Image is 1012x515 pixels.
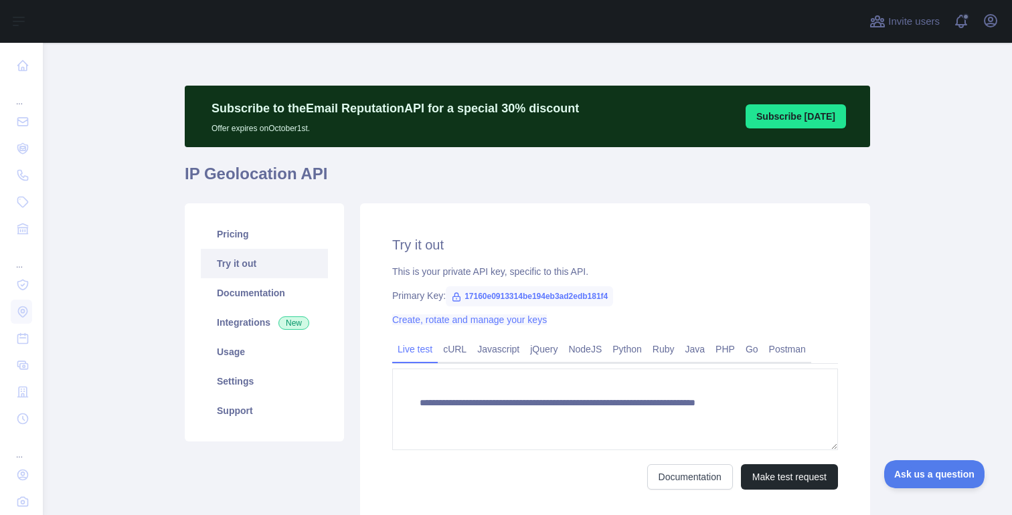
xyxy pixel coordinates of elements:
[11,433,32,460] div: ...
[607,338,647,360] a: Python
[392,265,838,278] div: This is your private API key, specific to this API.
[392,289,838,302] div: Primary Key:
[884,460,985,488] iframe: Toggle Customer Support
[212,118,579,134] p: Offer expires on October 1st.
[563,338,607,360] a: NodeJS
[741,464,838,490] button: Make test request
[710,338,740,360] a: PHP
[525,338,563,360] a: jQuery
[867,11,942,32] button: Invite users
[392,338,438,360] a: Live test
[185,163,870,195] h1: IP Geolocation API
[201,337,328,367] a: Usage
[647,464,733,490] a: Documentation
[472,338,525,360] a: Javascript
[392,314,547,325] a: Create, rotate and manage your keys
[680,338,711,360] a: Java
[201,396,328,425] a: Support
[446,286,613,306] span: 17160e0913314be194eb3ad2edb181f4
[740,338,764,360] a: Go
[201,308,328,337] a: Integrations New
[438,338,472,360] a: cURL
[11,80,32,107] div: ...
[647,338,680,360] a: Ruby
[278,316,309,330] span: New
[11,243,32,270] div: ...
[201,278,328,308] a: Documentation
[201,219,328,249] a: Pricing
[392,235,838,254] h2: Try it out
[746,104,846,128] button: Subscribe [DATE]
[764,338,811,360] a: Postman
[888,14,940,29] span: Invite users
[201,367,328,396] a: Settings
[212,99,579,118] p: Subscribe to the Email Reputation API for a special 30 % discount
[201,249,328,278] a: Try it out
